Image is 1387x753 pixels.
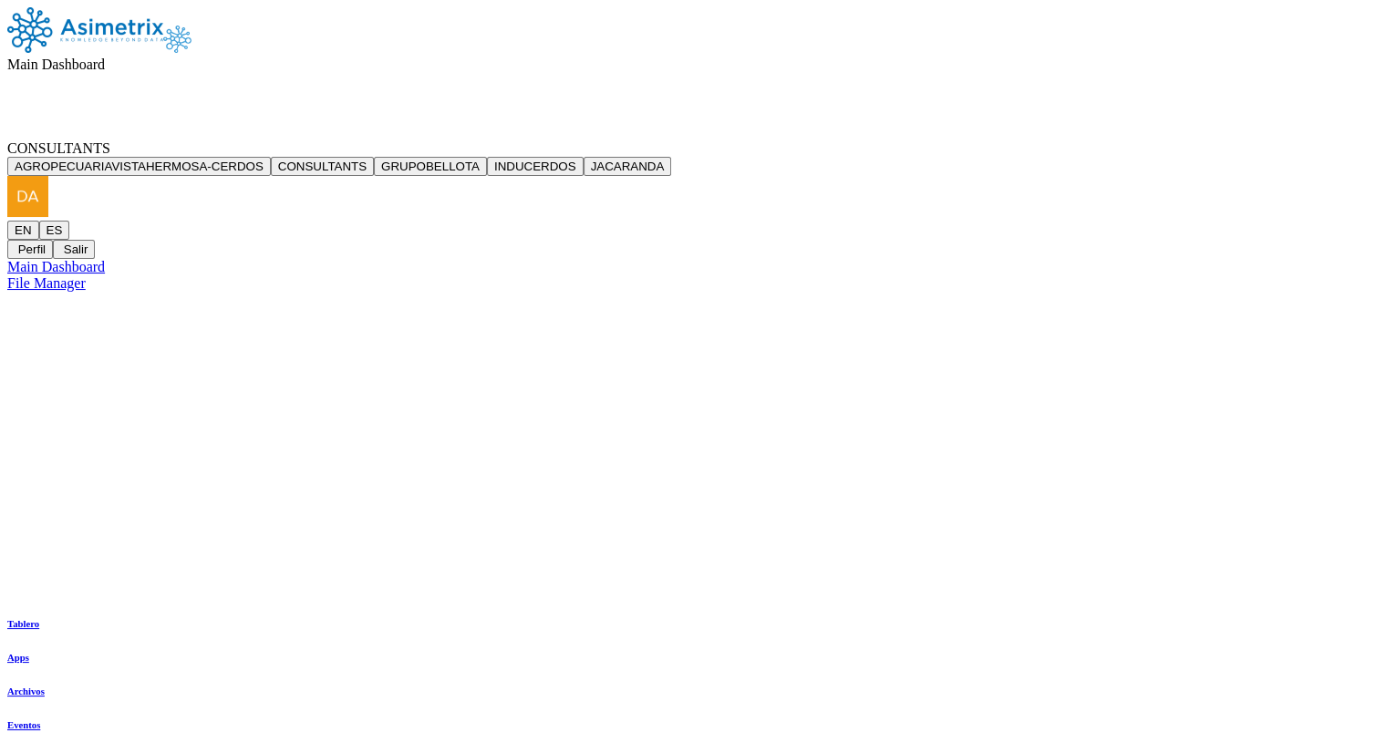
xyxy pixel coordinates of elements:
button: JACARANDA [584,157,672,176]
span: CONSULTANTS [7,140,110,156]
span: Main Dashboard [7,57,105,72]
button: INDUCERDOS [487,157,584,176]
a: Archivos [7,686,45,696]
a: Eventos [7,719,45,730]
button: ES [39,221,70,240]
a: Apps [7,652,45,663]
button: EN [7,221,39,240]
a: Main Dashboard [7,259,1380,275]
a: Tablero [7,618,45,629]
img: Asimetrix logo [7,7,163,53]
img: david.saldarriaga@premexcorp.com profile pic [7,176,48,217]
button: GRUPOBELLOTA [374,157,487,176]
button: Perfil [7,240,53,259]
img: Asimetrix logo [163,26,191,53]
button: AGROPECUARIAVISTAHERMOSA-CERDOS [7,157,271,176]
a: File Manager [7,275,1380,292]
button: Salir [53,240,95,259]
button: CONSULTANTS [271,157,374,176]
